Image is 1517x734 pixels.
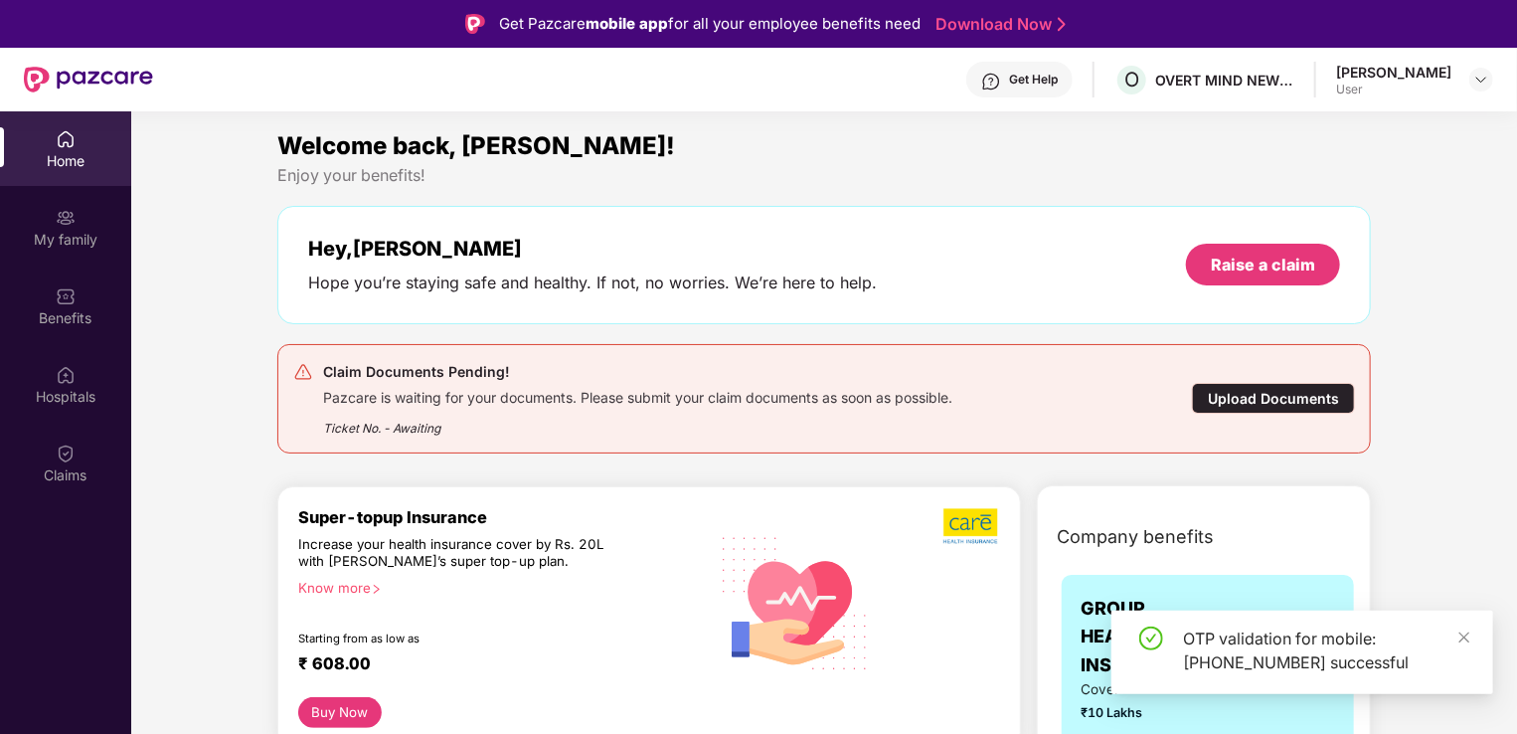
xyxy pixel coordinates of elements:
button: Buy Now [298,697,382,728]
img: svg+xml;base64,PHN2ZyB4bWxucz0iaHR0cDovL3d3dy53My5vcmcvMjAwMC9zdmciIHhtbG5zOnhsaW5rPSJodHRwOi8vd3... [708,513,883,691]
span: ₹10 Lakhs [1082,703,1216,723]
img: New Pazcare Logo [24,67,153,92]
span: Cover [1082,679,1216,700]
img: svg+xml;base64,PHN2ZyBpZD0iQmVuZWZpdHMiIHhtbG5zPSJodHRwOi8vd3d3LnczLm9yZy8yMDAwL3N2ZyIgd2lkdGg9Ij... [56,286,76,306]
span: Company benefits [1058,523,1215,551]
div: Starting from as low as [298,632,623,645]
img: svg+xml;base64,PHN2ZyB4bWxucz0iaHR0cDovL3d3dy53My5vcmcvMjAwMC9zdmciIHdpZHRoPSIyNCIgaGVpZ2h0PSIyNC... [293,362,313,382]
span: GROUP HEALTH INSURANCE [1082,595,1216,679]
img: b5dec4f62d2307b9de63beb79f102df3.png [943,507,1000,545]
img: svg+xml;base64,PHN2ZyBpZD0iSG9zcGl0YWxzIiB4bWxucz0iaHR0cDovL3d3dy53My5vcmcvMjAwMC9zdmciIHdpZHRoPS... [56,365,76,385]
div: OVERT MIND NEW IDEAS TECHNOLOGIES [1155,71,1294,90]
div: Know more [298,580,696,594]
div: Upload Documents [1192,383,1355,414]
div: Enjoy your benefits! [277,165,1371,186]
img: Stroke [1058,14,1066,35]
div: OTP validation for mobile: [PHONE_NUMBER] successful [1183,627,1469,674]
img: svg+xml;base64,PHN2ZyBpZD0iRHJvcGRvd24tMzJ4MzIiIHhtbG5zPSJodHRwOi8vd3d3LnczLm9yZy8yMDAwL3N2ZyIgd2... [1473,72,1489,88]
div: Hope you’re staying safe and healthy. If not, no worries. We’re here to help. [308,273,877,293]
span: Welcome back, [PERSON_NAME]! [277,131,675,160]
img: svg+xml;base64,PHN2ZyBpZD0iQ2xhaW0iIHhtbG5zPSJodHRwOi8vd3d3LnczLm9yZy8yMDAwL3N2ZyIgd2lkdGg9IjIwIi... [56,444,76,463]
img: Logo [465,14,485,34]
div: Raise a claim [1211,254,1315,275]
div: User [1336,82,1451,97]
div: Ticket No. - Awaiting [323,407,952,438]
div: Claim Documents Pending! [323,360,952,384]
span: close [1457,631,1471,644]
span: check-circle [1139,627,1163,650]
div: [PERSON_NAME] [1336,63,1451,82]
img: svg+xml;base64,PHN2ZyBpZD0iSG9tZSIgeG1sbnM9Imh0dHA6Ly93d3cudzMub3JnLzIwMDAvc3ZnIiB3aWR0aD0iMjAiIG... [56,129,76,149]
a: Download Now [935,14,1060,35]
div: ₹ 608.00 [298,653,688,677]
div: Get Help [1009,72,1058,88]
div: Super-topup Insurance [298,507,708,527]
strong: mobile app [586,14,668,33]
span: O [1124,68,1139,92]
div: Get Pazcare for all your employee benefits need [499,12,921,36]
div: Hey, [PERSON_NAME] [308,237,877,261]
img: svg+xml;base64,PHN2ZyBpZD0iSGVscC0zMngzMiIgeG1sbnM9Imh0dHA6Ly93d3cudzMub3JnLzIwMDAvc3ZnIiB3aWR0aD... [981,72,1001,92]
div: Increase your health insurance cover by Rs. 20L with [PERSON_NAME]’s super top-up plan. [298,536,622,571]
img: svg+xml;base64,PHN2ZyB3aWR0aD0iMjAiIGhlaWdodD0iMjAiIHZpZXdCb3g9IjAgMCAyMCAyMCIgZmlsbD0ibm9uZSIgeG... [56,208,76,228]
div: Pazcare is waiting for your documents. Please submit your claim documents as soon as possible. [323,384,952,407]
span: right [371,584,382,595]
